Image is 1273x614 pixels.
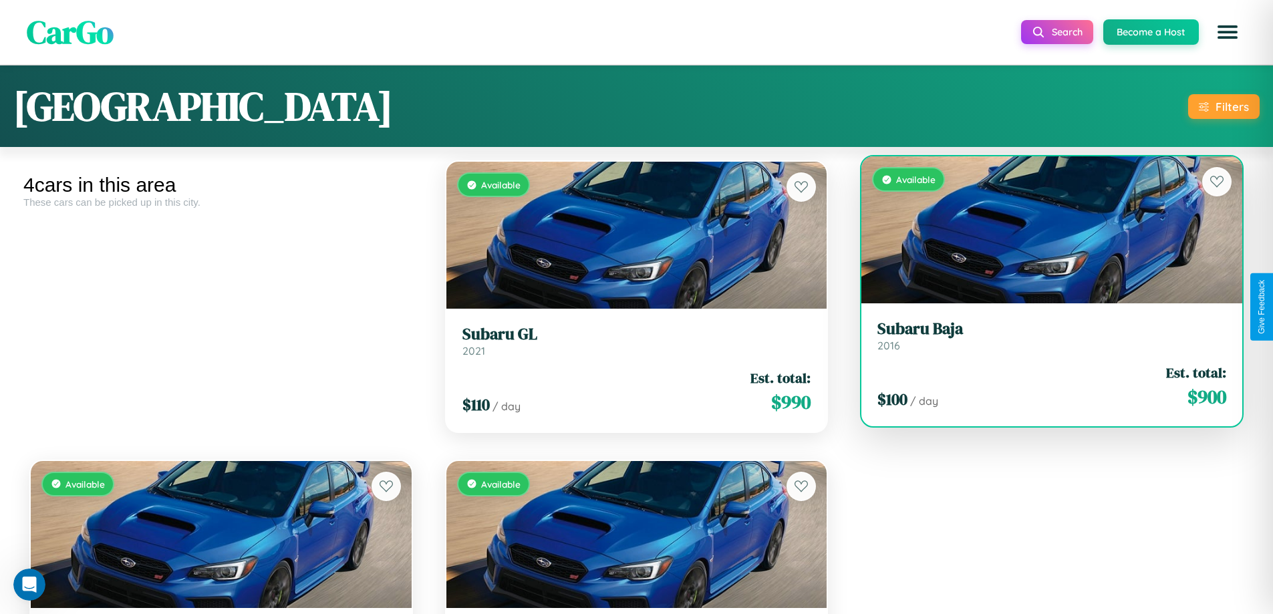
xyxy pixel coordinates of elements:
[462,325,811,344] h3: Subaru GL
[13,79,393,134] h1: [GEOGRAPHIC_DATA]
[877,339,900,352] span: 2016
[481,179,521,190] span: Available
[492,400,521,413] span: / day
[27,10,114,54] span: CarGo
[877,388,907,410] span: $ 100
[1187,383,1226,410] span: $ 900
[1257,280,1266,334] div: Give Feedback
[65,478,105,490] span: Available
[1188,94,1260,119] button: Filters
[877,319,1226,339] h3: Subaru Baja
[1103,19,1199,45] button: Become a Host
[910,394,938,408] span: / day
[1021,20,1093,44] button: Search
[1052,26,1083,38] span: Search
[771,389,811,416] span: $ 990
[23,196,419,208] div: These cars can be picked up in this city.
[750,368,811,388] span: Est. total:
[462,344,485,357] span: 2021
[896,174,936,185] span: Available
[462,325,811,357] a: Subaru GL2021
[1209,13,1246,51] button: Open menu
[481,478,521,490] span: Available
[1166,363,1226,382] span: Est. total:
[462,394,490,416] span: $ 110
[23,174,419,196] div: 4 cars in this area
[1216,100,1249,114] div: Filters
[877,319,1226,352] a: Subaru Baja2016
[13,569,45,601] iframe: Intercom live chat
